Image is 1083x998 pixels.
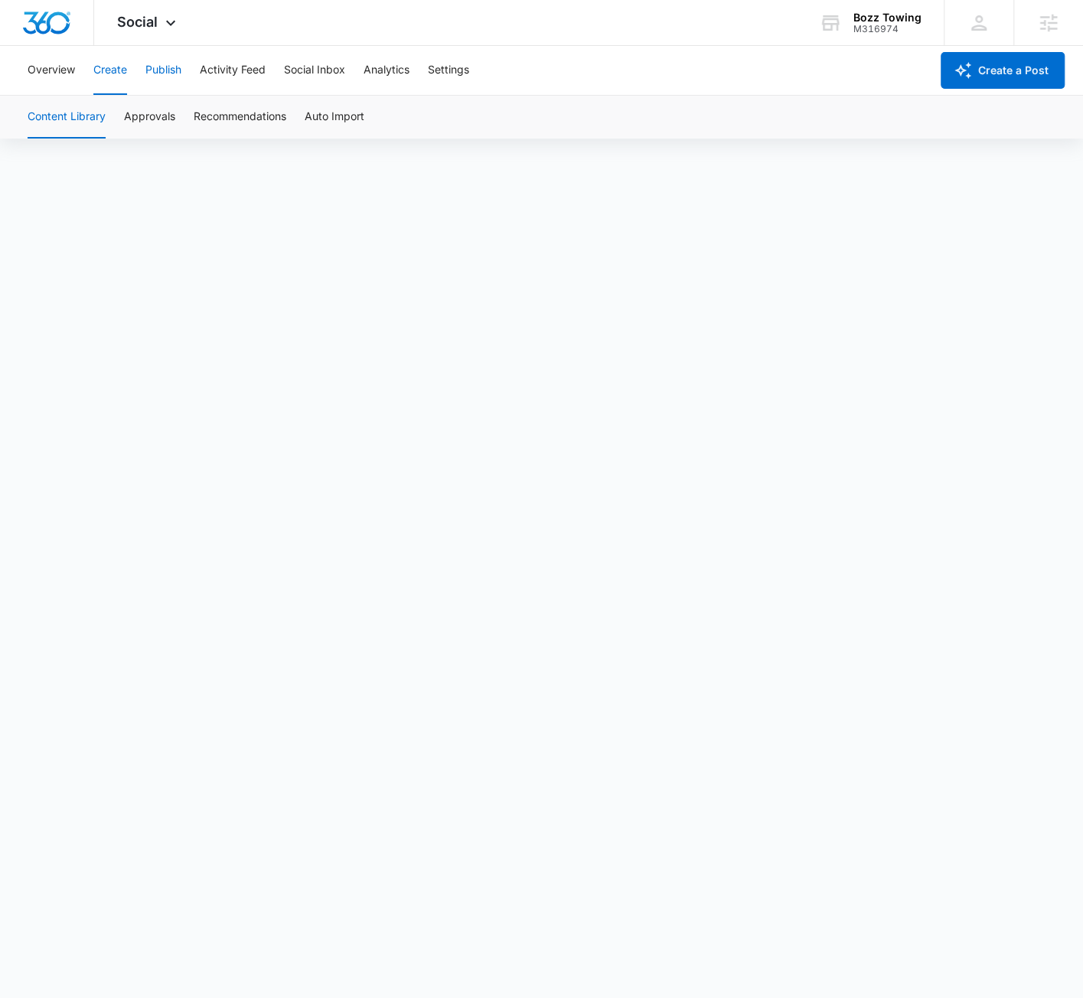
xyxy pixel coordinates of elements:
[194,96,286,139] button: Recommendations
[853,24,922,34] div: account id
[28,46,75,95] button: Overview
[364,46,409,95] button: Analytics
[28,96,106,139] button: Content Library
[941,52,1065,89] button: Create a Post
[124,96,175,139] button: Approvals
[305,96,364,139] button: Auto Import
[853,11,922,24] div: account name
[93,46,127,95] button: Create
[145,46,181,95] button: Publish
[117,14,158,30] span: Social
[284,46,345,95] button: Social Inbox
[200,46,266,95] button: Activity Feed
[428,46,469,95] button: Settings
